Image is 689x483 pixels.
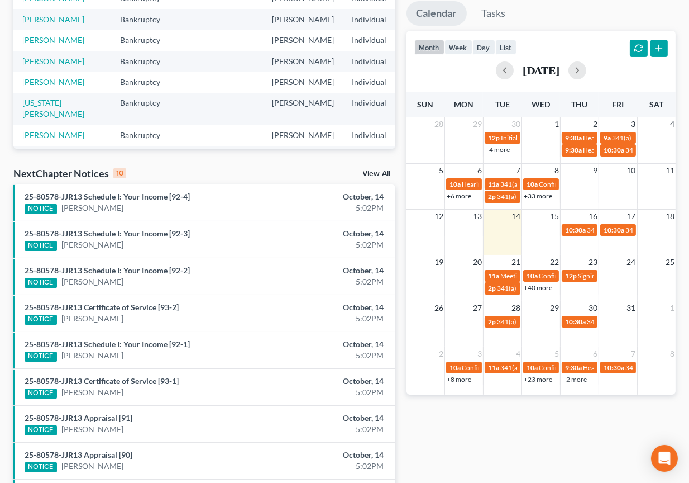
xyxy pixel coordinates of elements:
[592,164,599,177] span: 9
[363,170,391,178] a: View All
[476,164,483,177] span: 6
[449,363,461,372] span: 10a
[527,180,538,188] span: 10a
[25,192,190,201] a: 25-80578-JJR13 Schedule I: Your Income [92-4]
[111,51,181,72] td: Bankruptcy
[524,375,552,383] a: +23 more
[549,255,560,269] span: 22
[22,35,84,45] a: [PERSON_NAME]
[495,100,510,109] span: Tue
[472,1,516,26] a: Tasks
[271,339,384,350] div: October, 14
[343,9,395,30] td: Individual
[488,318,496,326] span: 2p
[510,255,521,269] span: 21
[25,266,190,275] a: 25-80578-JJR13 Schedule I: Your Income [92-2]
[524,283,552,292] a: +40 more
[664,164,676,177] span: 11
[553,164,560,177] span: 8
[22,130,84,140] a: [PERSON_NAME]
[664,255,676,269] span: 25
[271,350,384,361] div: 5:02PM
[61,239,123,250] a: [PERSON_NAME]
[263,72,343,92] td: [PERSON_NAME]
[587,210,599,223] span: 16
[495,40,516,55] button: list
[271,239,384,250] div: 5:02PM
[515,164,521,177] span: 7
[61,461,123,472] a: [PERSON_NAME]
[271,424,384,435] div: 5:02PM
[271,376,384,387] div: October, 14
[604,146,624,154] span: 10:30a
[25,278,57,288] div: NOTICE
[626,301,637,315] span: 31
[25,389,57,399] div: NOTICE
[669,117,676,131] span: 4
[25,241,57,251] div: NOTICE
[626,164,637,177] span: 10
[271,461,384,472] div: 5:02PM
[111,93,181,125] td: Bankruptcy
[462,180,549,188] span: Hearing for [PERSON_NAME]
[488,180,499,188] span: 11a
[61,202,123,214] a: [PERSON_NAME]
[343,72,395,92] td: Individual
[630,347,637,361] span: 7
[472,210,483,223] span: 13
[271,202,384,214] div: 5:02PM
[271,413,384,424] div: October, 14
[497,192,605,201] span: 341(a) meeting for [PERSON_NAME]
[587,318,687,326] span: 341 meeting for [PERSON_NAME]
[476,347,483,361] span: 3
[565,226,586,234] span: 10:30a
[25,425,57,435] div: NOTICE
[549,210,560,223] span: 15
[488,192,496,201] span: 2p
[449,180,461,188] span: 10a
[111,146,181,167] td: Bankruptcy
[263,93,343,125] td: [PERSON_NAME]
[488,284,496,292] span: 2p
[539,272,666,280] span: Confirmation hearing for [PERSON_NAME]
[61,313,123,324] a: [PERSON_NAME]
[571,100,587,109] span: Thu
[565,146,582,154] span: 9:30a
[510,117,521,131] span: 30
[61,424,123,435] a: [PERSON_NAME]
[25,462,57,472] div: NOTICE
[271,276,384,287] div: 5:02PM
[549,301,560,315] span: 29
[271,313,384,324] div: 5:02PM
[500,363,608,372] span: 341(a) meeting for [PERSON_NAME]
[583,146,670,154] span: Hearing for [PERSON_NAME]
[488,363,499,372] span: 11a
[13,167,126,180] div: NextChapter Notices
[553,117,560,131] span: 1
[454,100,473,109] span: Mon
[500,180,608,188] span: 341(a) meeting for [PERSON_NAME]
[565,272,577,280] span: 12p
[263,51,343,72] td: [PERSON_NAME]
[343,125,395,145] td: Individual
[592,347,599,361] span: 6
[501,134,640,142] span: Initial Client Meeting Date for [PERSON_NAME]
[61,350,123,361] a: [PERSON_NAME]
[438,347,444,361] span: 2
[649,100,663,109] span: Sat
[271,191,384,202] div: October, 14
[111,30,181,50] td: Bankruptcy
[343,51,395,72] td: Individual
[417,100,433,109] span: Sun
[25,376,179,386] a: 25-80578-JJR13 Certificate of Service [93-1]
[271,228,384,239] div: October, 14
[604,226,624,234] span: 10:30a
[271,302,384,313] div: October, 14
[553,347,560,361] span: 5
[472,301,483,315] span: 27
[343,146,395,167] td: Individual
[669,347,676,361] span: 8
[510,210,521,223] span: 14
[25,450,132,460] a: 25-80578-JJR13 Appraisal [90]
[22,56,84,66] a: [PERSON_NAME]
